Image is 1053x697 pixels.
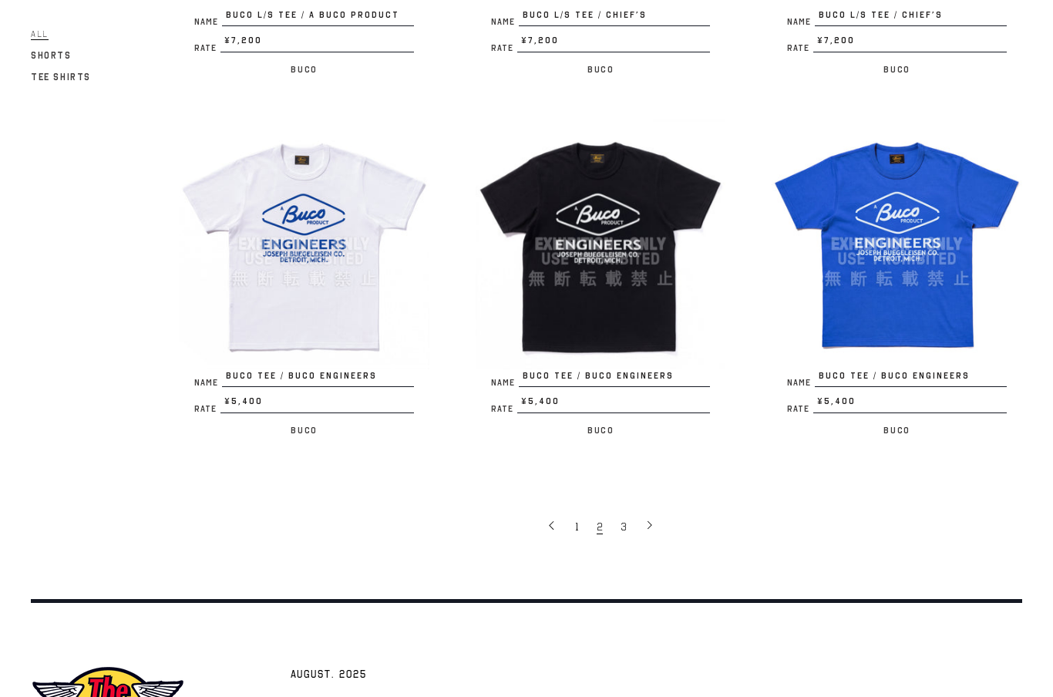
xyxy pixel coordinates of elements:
[491,18,519,26] span: Name
[476,119,726,439] a: BUCO TEE / BUCO ENGINEERS NameBUCO TEE / BUCO ENGINEERS Rate¥5,400 Buco
[813,34,1007,52] span: ¥7,200
[567,510,589,541] a: 1
[575,520,579,534] span: 1
[772,119,1022,439] a: BUCO TEE / BUCO ENGINEERS NameBUCO TEE / BUCO ENGINEERS Rate¥5,400 Buco
[772,60,1022,79] p: Buco
[31,29,49,40] span: All
[31,46,72,65] a: Shorts
[621,520,627,534] span: 3
[194,405,220,413] span: Rate
[31,72,91,82] span: Tee Shirts
[517,34,711,52] span: ¥7,200
[31,68,91,86] a: Tee Shirts
[787,44,813,52] span: Rate
[787,379,815,387] span: Name
[597,520,603,534] span: 2
[772,421,1022,439] p: Buco
[813,395,1007,413] span: ¥5,400
[222,8,414,27] span: BUCO L/S TEE / A BUCO PRODUCT
[815,369,1007,388] span: BUCO TEE / BUCO ENGINEERS
[220,395,414,413] span: ¥5,400
[31,50,72,61] span: Shorts
[491,379,519,387] span: Name
[194,379,222,387] span: Name
[179,119,429,439] a: BUCO TEE / BUCO ENGINEERS NameBUCO TEE / BUCO ENGINEERS Rate¥5,400 Buco
[491,405,517,413] span: Rate
[220,34,414,52] span: ¥7,200
[179,60,429,79] p: Buco
[787,18,815,26] span: Name
[179,421,429,439] p: Buco
[476,60,726,79] p: Buco
[815,8,1007,27] span: BUCO L/S TEE / CHIEF’S
[519,369,711,388] span: BUCO TEE / BUCO ENGINEERS
[517,395,711,413] span: ¥5,400
[194,44,220,52] span: Rate
[787,405,813,413] span: Rate
[613,510,637,541] a: 3
[491,44,517,52] span: Rate
[291,668,367,683] span: AUGUST. 2025
[31,25,49,43] a: All
[222,369,414,388] span: BUCO TEE / BUCO ENGINEERS
[519,8,711,27] span: BUCO L/S TEE / CHIEF’S
[194,18,222,26] span: Name
[476,421,726,439] p: Buco
[283,657,375,691] a: AUGUST. 2025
